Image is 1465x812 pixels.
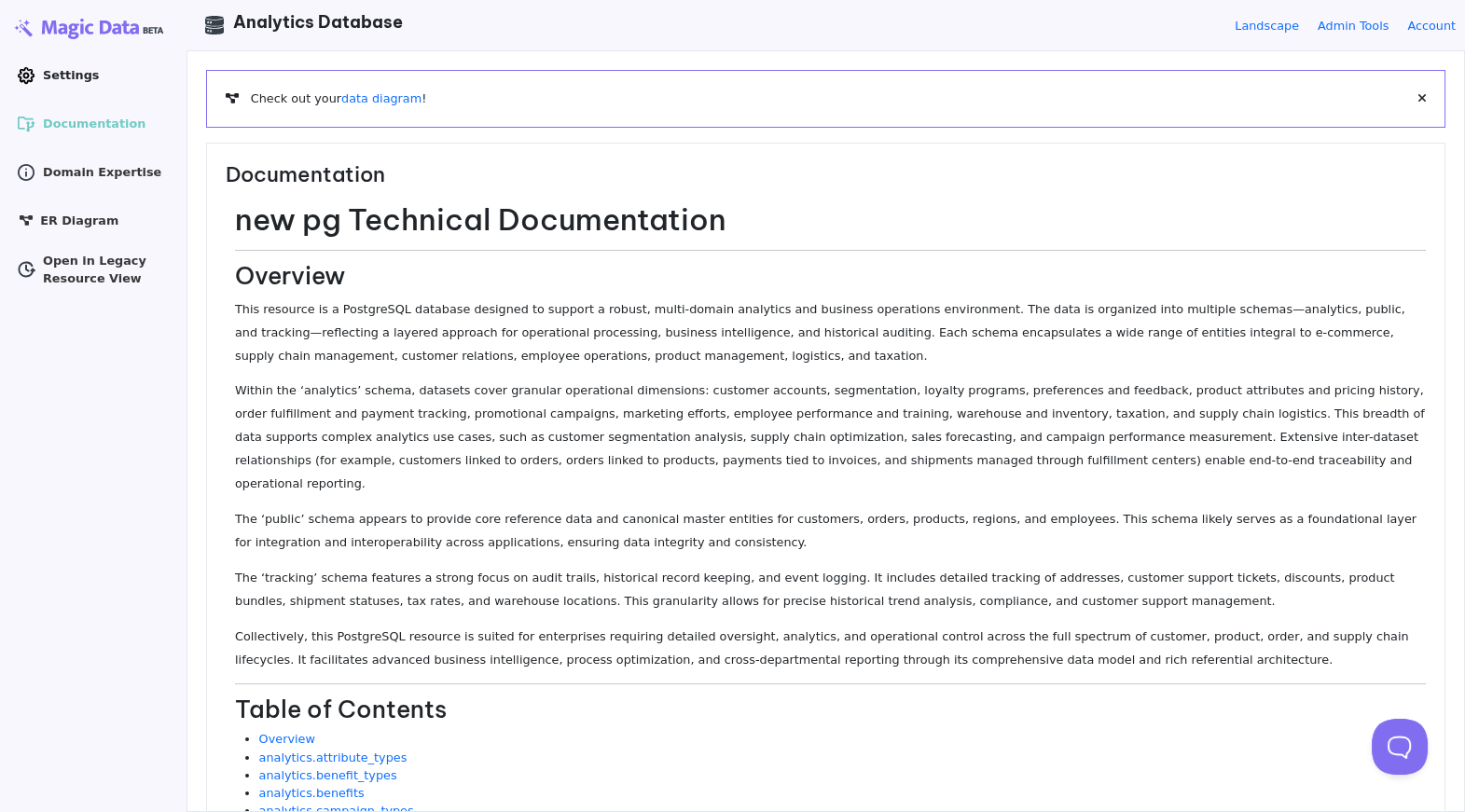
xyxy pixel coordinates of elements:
p: Collectively, this PostgreSQL resource is suited for enterprises requiring detailed oversight, an... [235,625,1426,671]
iframe: Toggle Customer Support [1372,719,1428,775]
a: Open in Legacy Resource View [9,255,177,284]
a: analytics.benefit_types [259,768,397,782]
h3: Documentation [226,162,1426,202]
span: Analytics Database [233,11,403,33]
a: ER Diagram [9,206,177,236]
span: Documentation [43,115,145,132]
span: Settings [43,66,99,84]
a: Admin Tools [1318,17,1389,34]
a: Settings [9,61,177,90]
a: Landscape [1235,17,1299,34]
h2: Overview [235,262,1426,291]
a: Documentation [9,109,177,139]
a: Domain Expertise [9,158,177,187]
p: This resource is a PostgreSQL database designed to support a robust, multi-domain analytics and b... [235,297,1426,367]
img: Magic Data logo [9,14,177,42]
h1: new pg Technical Documentation [235,201,1426,237]
span: ER Diagram [40,212,118,229]
a: Account [1407,17,1456,34]
h2: Table of Contents [235,695,1426,724]
p: The ‘tracking’ schema features a strong focus on audit trails, historical record keeping, and eve... [235,566,1426,612]
div: Check out your ! [226,89,1426,107]
span: Domain Expertise [43,163,161,181]
p: The ‘public’ schema appears to provide core reference data and canonical master entities for cust... [235,507,1426,554]
a: analytics.benefits [259,786,365,800]
p: Within the ‘analytics’ schema, datasets cover granular operational dimensions: customer accounts,... [235,378,1426,495]
a: data diagram [341,91,422,105]
a: analytics.attribute_types [259,750,408,764]
span: Open in Legacy Resource View [43,252,170,287]
a: Overview [259,732,315,746]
